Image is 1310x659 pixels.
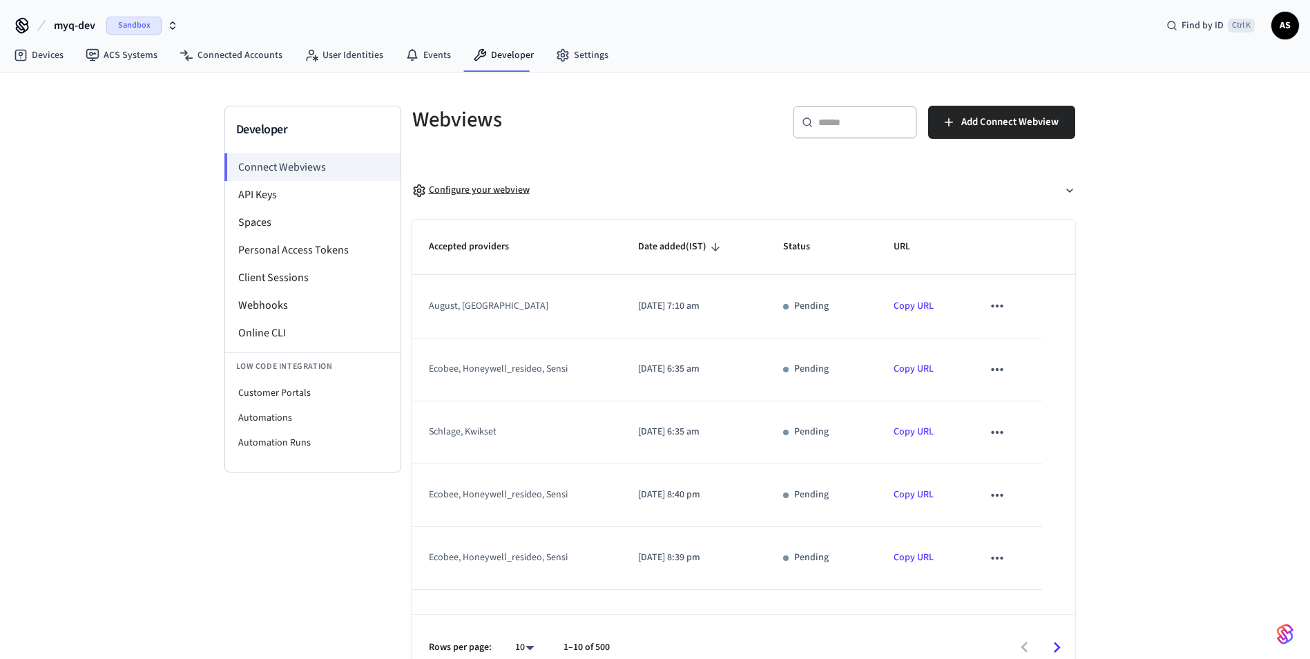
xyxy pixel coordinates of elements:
[638,236,724,258] span: Date added(IST)
[225,292,401,319] li: Webhooks
[928,106,1075,139] button: Add Connect Webview
[225,352,401,381] li: Low Code Integration
[412,106,735,134] h5: Webviews
[1271,12,1299,39] button: AS
[794,488,829,502] p: Pending
[894,236,928,258] span: URL
[794,299,829,314] p: Pending
[429,488,588,502] div: ecobee, honeywell_resideo, sensi
[225,181,401,209] li: API Keys
[1182,19,1224,32] span: Find by ID
[638,551,751,565] p: [DATE] 8:39 pm
[462,43,545,68] a: Developer
[638,488,751,502] p: [DATE] 8:40 pm
[236,120,389,140] h3: Developer
[1277,623,1293,645] img: SeamLogoGradient.69752ec5.svg
[293,43,394,68] a: User Identities
[412,172,1075,209] button: Configure your webview
[225,319,401,347] li: Online CLI
[794,551,829,565] p: Pending
[75,43,168,68] a: ACS Systems
[429,236,527,258] span: Accepted providers
[961,113,1059,131] span: Add Connect Webview
[225,405,401,430] li: Automations
[638,299,751,314] p: [DATE] 7:10 am
[106,17,162,35] span: Sandbox
[3,43,75,68] a: Devices
[794,362,829,376] p: Pending
[508,638,541,658] div: 10
[545,43,619,68] a: Settings
[1155,13,1266,38] div: Find by IDCtrl K
[1273,13,1298,38] span: AS
[894,551,934,564] a: Copy URL
[225,430,401,455] li: Automation Runs
[1228,19,1255,32] span: Ctrl K
[894,299,934,313] a: Copy URL
[894,425,934,439] a: Copy URL
[224,153,401,181] li: Connect Webviews
[638,425,751,439] p: [DATE] 6:35 am
[794,425,829,439] p: Pending
[225,209,401,236] li: Spaces
[894,488,934,502] a: Copy URL
[429,551,588,565] div: ecobee, honeywell_resideo, sensi
[429,425,588,439] div: schlage, kwikset
[412,183,530,198] div: Configure your webview
[564,640,610,655] p: 1–10 of 500
[225,381,401,405] li: Customer Portals
[225,264,401,292] li: Client Sessions
[894,362,934,376] a: Copy URL
[54,17,95,34] span: myq-dev
[783,236,828,258] span: Status
[429,299,588,314] div: august, [GEOGRAPHIC_DATA]
[225,236,401,264] li: Personal Access Tokens
[168,43,293,68] a: Connected Accounts
[429,362,588,376] div: ecobee, honeywell_resideo, sensi
[429,640,492,655] p: Rows per page:
[394,43,462,68] a: Events
[638,362,751,376] p: [DATE] 6:35 am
